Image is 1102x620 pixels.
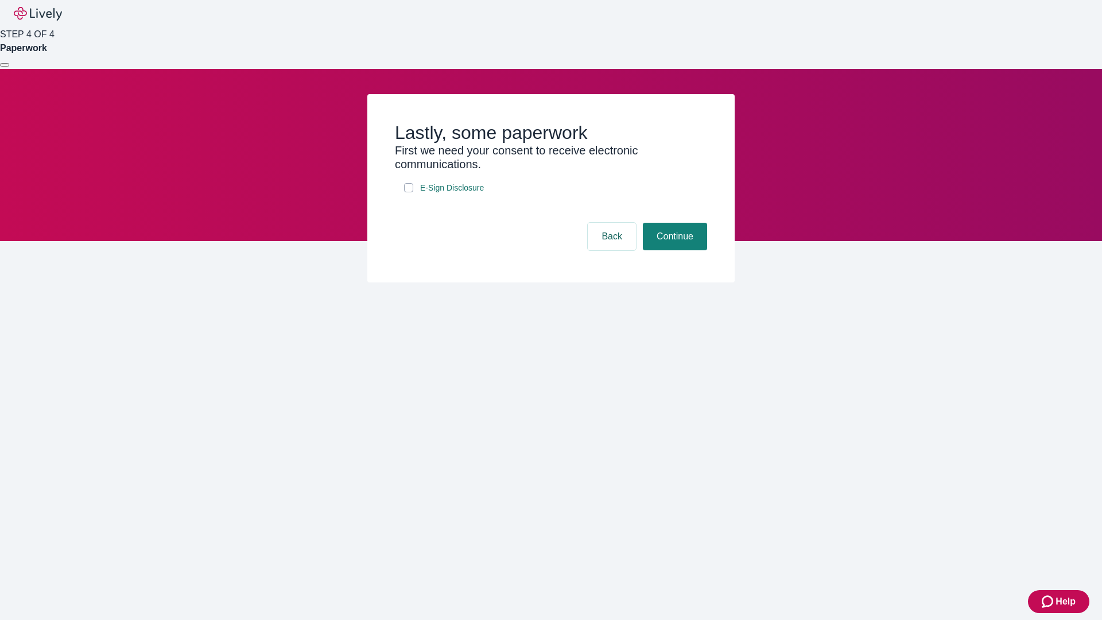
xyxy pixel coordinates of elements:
button: Zendesk support iconHelp [1028,590,1089,613]
h2: Lastly, some paperwork [395,122,707,144]
h3: First we need your consent to receive electronic communications. [395,144,707,171]
button: Back [588,223,636,250]
svg: Zendesk support icon [1042,595,1056,609]
img: Lively [14,7,62,21]
a: e-sign disclosure document [418,181,486,195]
span: E-Sign Disclosure [420,182,484,194]
button: Continue [643,223,707,250]
span: Help [1056,595,1076,609]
